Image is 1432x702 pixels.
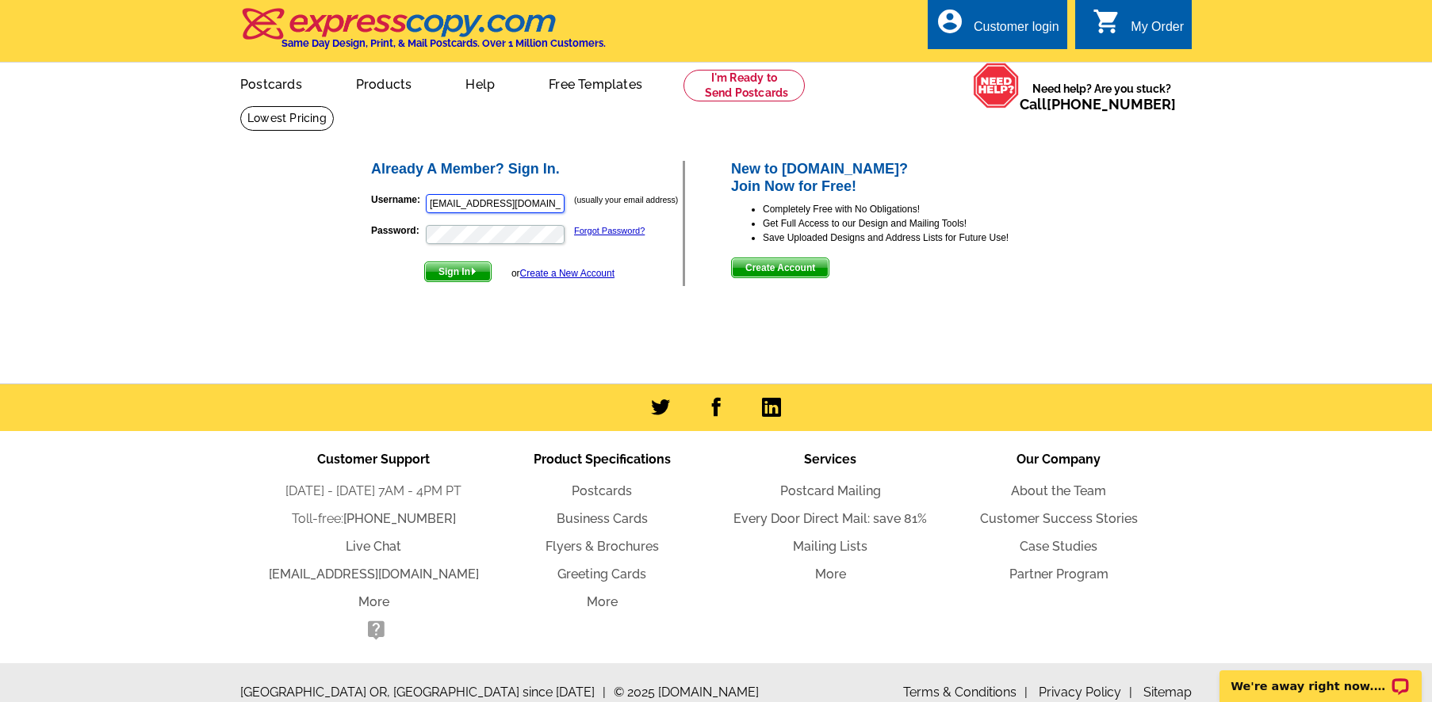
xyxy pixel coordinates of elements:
[371,161,683,178] h2: Already A Member? Sign In.
[1017,452,1101,467] span: Our Company
[733,511,927,526] a: Every Door Direct Mail: save 81%
[936,7,964,36] i: account_circle
[511,266,615,280] div: or
[534,452,671,467] span: Product Specifications
[574,226,645,235] a: Forgot Password?
[804,452,856,467] span: Services
[215,64,327,101] a: Postcards
[731,258,829,278] button: Create Account
[281,37,606,49] h4: Same Day Design, Print, & Mail Postcards. Over 1 Million Customers.
[793,539,867,554] a: Mailing Lists
[574,195,678,204] small: (usually your email address)
[557,567,646,582] a: Greeting Cards
[259,509,488,528] li: Toll-free:
[1047,96,1176,113] a: [PHONE_NUMBER]
[1093,7,1121,36] i: shopping_cart
[371,193,424,207] label: Username:
[780,483,881,498] a: Postcard Mailing
[614,683,759,702] span: © 2025 [DOMAIN_NAME]
[815,567,846,582] a: More
[973,63,1020,109] img: help
[470,268,477,275] img: button-next-arrow-white.png
[425,262,491,281] span: Sign In
[317,452,430,467] span: Customer Support
[732,258,829,277] span: Create Account
[240,19,606,49] a: Same Day Design, Print, & Mail Postcards. Over 1 Million Customers.
[1039,685,1132,700] a: Privacy Policy
[763,231,1063,245] li: Save Uploaded Designs and Address Lists for Future Use!
[343,511,456,526] a: [PHONE_NUMBER]
[1209,652,1432,702] iframe: LiveChat chat widget
[331,64,438,101] a: Products
[731,161,1063,195] h2: New to [DOMAIN_NAME]? Join Now for Free!
[903,685,1028,700] a: Terms & Conditions
[1020,539,1097,554] a: Case Studies
[371,223,424,238] label: Password:
[936,17,1059,37] a: account_circle Customer login
[440,64,520,101] a: Help
[259,482,488,501] li: [DATE] - [DATE] 7AM - 4PM PT
[572,483,632,498] a: Postcards
[546,539,659,554] a: Flyers & Brochures
[763,216,1063,231] li: Get Full Access to our Design and Mailing Tools!
[358,594,389,609] a: More
[1143,685,1192,700] a: Sitemap
[587,594,618,609] a: More
[1020,96,1176,113] span: Call
[763,202,1063,216] li: Completely Free with No Obligations!
[269,567,479,582] a: [EMAIL_ADDRESS][DOMAIN_NAME]
[1009,567,1108,582] a: Partner Program
[1011,483,1106,498] a: About the Team
[974,20,1059,42] div: Customer login
[520,268,615,279] a: Create a New Account
[980,511,1138,526] a: Customer Success Stories
[557,511,648,526] a: Business Cards
[346,539,401,554] a: Live Chat
[523,64,668,101] a: Free Templates
[1131,20,1184,42] div: My Order
[240,683,606,702] span: [GEOGRAPHIC_DATA] OR, [GEOGRAPHIC_DATA] since [DATE]
[1093,17,1184,37] a: shopping_cart My Order
[424,261,492,282] button: Sign In
[1020,81,1184,113] span: Need help? Are you stuck?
